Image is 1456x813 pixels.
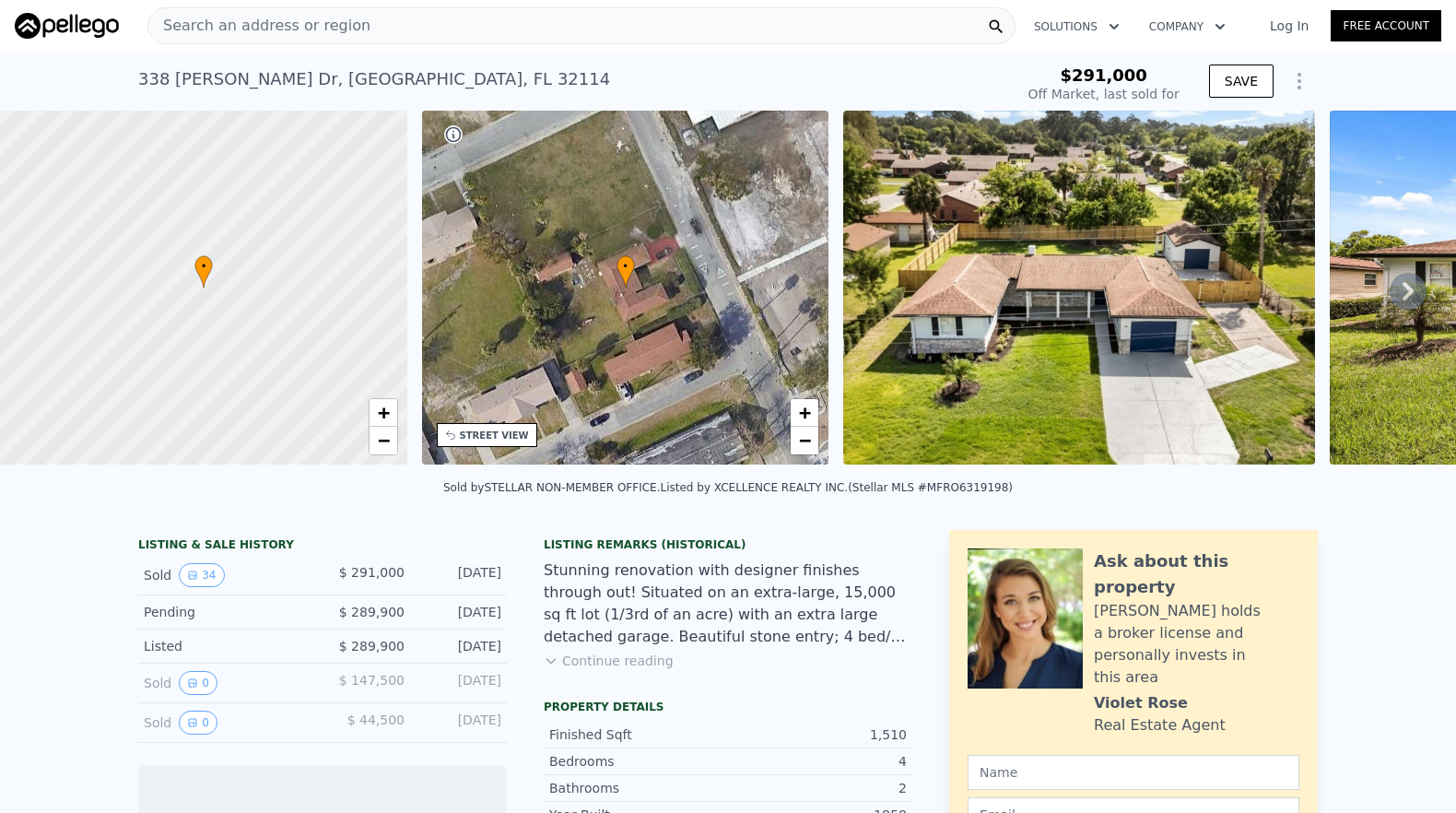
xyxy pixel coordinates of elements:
div: Off Market, last sold for [1028,85,1180,103]
button: View historical data [179,711,217,735]
div: Sold [144,563,308,587]
button: View historical data [179,563,224,587]
div: 4 [728,752,907,771]
button: SAVE [1209,65,1274,98]
a: Zoom in [370,399,397,427]
span: $ 147,500 [339,673,405,688]
div: [PERSON_NAME] holds a broker license and personally invests in this area [1094,600,1299,689]
div: • [194,255,213,288]
div: Listing Remarks (Historical) [544,537,912,552]
span: $ 44,500 [347,713,405,727]
a: Free Account [1331,10,1441,41]
div: [DATE] [419,671,501,695]
span: $291,000 [1060,65,1147,85]
a: Zoom in [791,399,818,427]
span: • [616,258,635,275]
div: Property details [544,700,912,714]
div: Pending [144,603,308,621]
div: Real Estate Agent [1094,714,1226,736]
span: Search an address or region [148,15,370,37]
button: Show Options [1281,63,1318,100]
div: Listed [144,637,308,655]
span: • [194,258,213,275]
div: 1,510 [728,725,907,744]
div: [DATE] [419,711,501,735]
div: STREET VIEW [460,429,529,442]
span: $ 289,900 [339,639,405,654]
div: Sold by STELLAR NON-MEMBER OFFICE . [443,481,661,494]
div: 338 [PERSON_NAME] Dr , [GEOGRAPHIC_DATA] , FL 32114 [138,66,610,92]
div: LISTING & SALE HISTORY [138,537,507,556]
div: Stunning renovation with designer finishes through out! Situated on an extra-large, 15,000 sq ft ... [544,560,912,648]
span: $ 291,000 [339,565,405,580]
button: Solutions [1019,10,1134,43]
button: View historical data [179,671,217,695]
div: Finished Sqft [549,725,728,744]
div: Bathrooms [549,779,728,797]
div: [DATE] [419,637,501,655]
input: Name [968,755,1299,790]
img: Sale: 147605167 Parcel: 24030087 [843,111,1315,465]
span: + [799,401,811,424]
button: Company [1134,10,1240,43]
span: − [377,429,389,452]
button: Continue reading [544,652,674,670]
span: − [799,429,811,452]
div: 2 [728,779,907,797]
a: Log In [1248,17,1331,35]
div: Sold [144,671,308,695]
div: [DATE] [419,603,501,621]
a: Zoom out [791,427,818,454]
span: + [377,401,389,424]
div: Bedrooms [549,752,728,771]
div: Violet Rose [1094,692,1188,714]
img: Pellego [15,13,119,39]
div: Sold [144,711,308,735]
a: Zoom out [370,427,397,454]
span: $ 289,900 [339,605,405,619]
div: Ask about this property [1094,548,1299,600]
div: • [616,255,635,288]
div: [DATE] [419,563,501,587]
div: Listed by XCELLENCE REALTY INC. (Stellar MLS #MFRO6319198) [661,481,1014,494]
